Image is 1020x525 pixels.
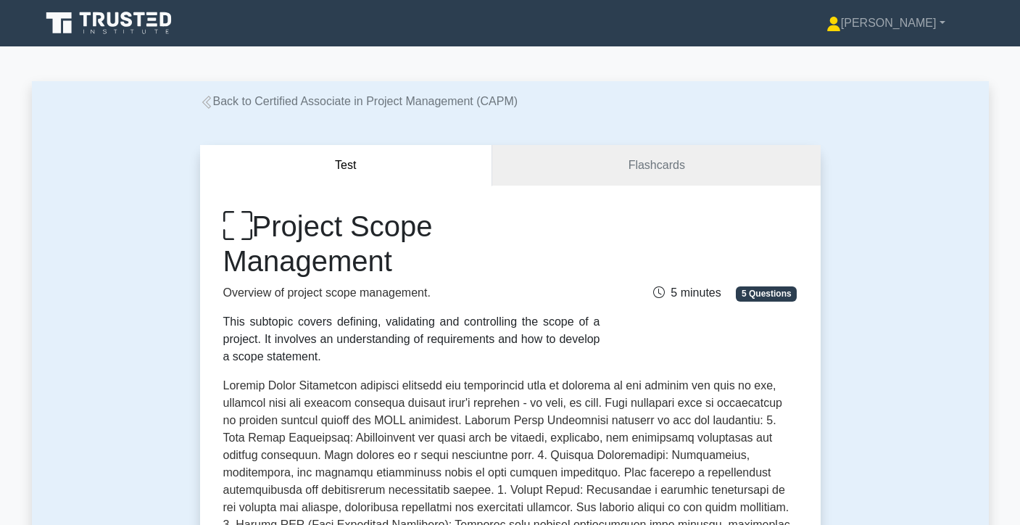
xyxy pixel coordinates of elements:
[223,284,600,302] p: Overview of project scope management.
[492,145,820,186] a: Flashcards
[223,209,600,278] h1: Project Scope Management
[223,313,600,365] div: This subtopic covers defining, validating and controlling the scope of a project. It involves an ...
[736,286,797,301] span: 5 Questions
[200,95,518,107] a: Back to Certified Associate in Project Management (CAPM)
[653,286,721,299] span: 5 minutes
[200,145,493,186] button: Test
[792,9,980,38] a: [PERSON_NAME]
